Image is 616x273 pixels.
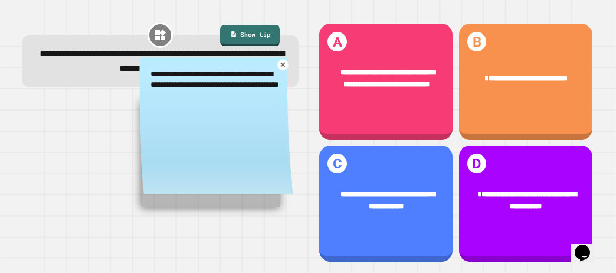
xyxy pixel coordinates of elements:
a: Show tip [220,25,279,46]
h1: D [467,154,487,173]
h1: A [327,32,347,51]
iframe: chat widget [571,230,605,262]
h1: B [467,32,487,51]
h1: C [327,154,347,173]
